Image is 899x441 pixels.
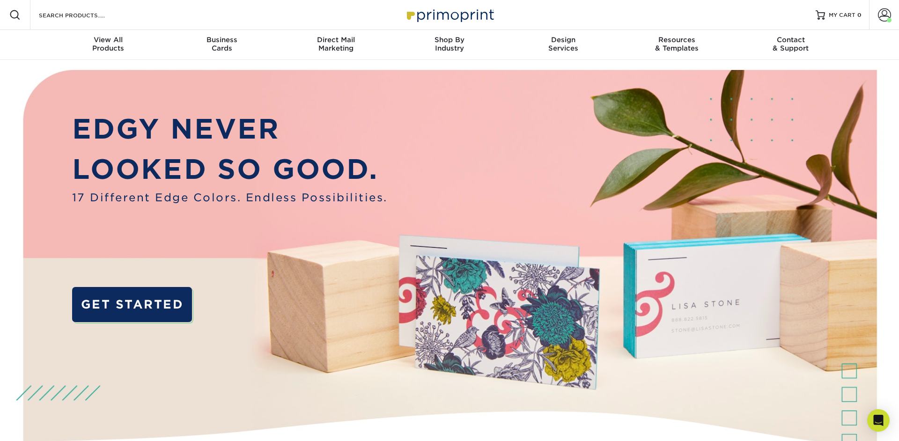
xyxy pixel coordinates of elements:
span: Direct Mail [279,36,393,44]
a: Shop ByIndustry [393,30,507,60]
span: Resources [620,36,734,44]
span: Business [165,36,279,44]
p: EDGY NEVER [72,109,388,149]
span: MY CART [829,11,855,19]
div: Cards [165,36,279,52]
a: DesignServices [506,30,620,60]
a: GET STARTED [72,287,192,323]
span: Contact [734,36,847,44]
a: Contact& Support [734,30,847,60]
iframe: Google Customer Reviews [2,412,80,438]
a: Direct MailMarketing [279,30,393,60]
div: & Support [734,36,847,52]
span: 0 [857,12,862,18]
span: View All [52,36,165,44]
span: Design [506,36,620,44]
input: SEARCH PRODUCTS..... [38,9,129,21]
div: Open Intercom Messenger [867,409,890,432]
span: Shop By [393,36,507,44]
div: Industry [393,36,507,52]
img: Primoprint [403,5,496,25]
a: BusinessCards [165,30,279,60]
div: Products [52,36,165,52]
a: Resources& Templates [620,30,734,60]
span: 17 Different Edge Colors. Endless Possibilities. [72,190,388,206]
a: View AllProducts [52,30,165,60]
p: LOOKED SO GOOD. [72,149,388,190]
div: Services [506,36,620,52]
div: & Templates [620,36,734,52]
div: Marketing [279,36,393,52]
